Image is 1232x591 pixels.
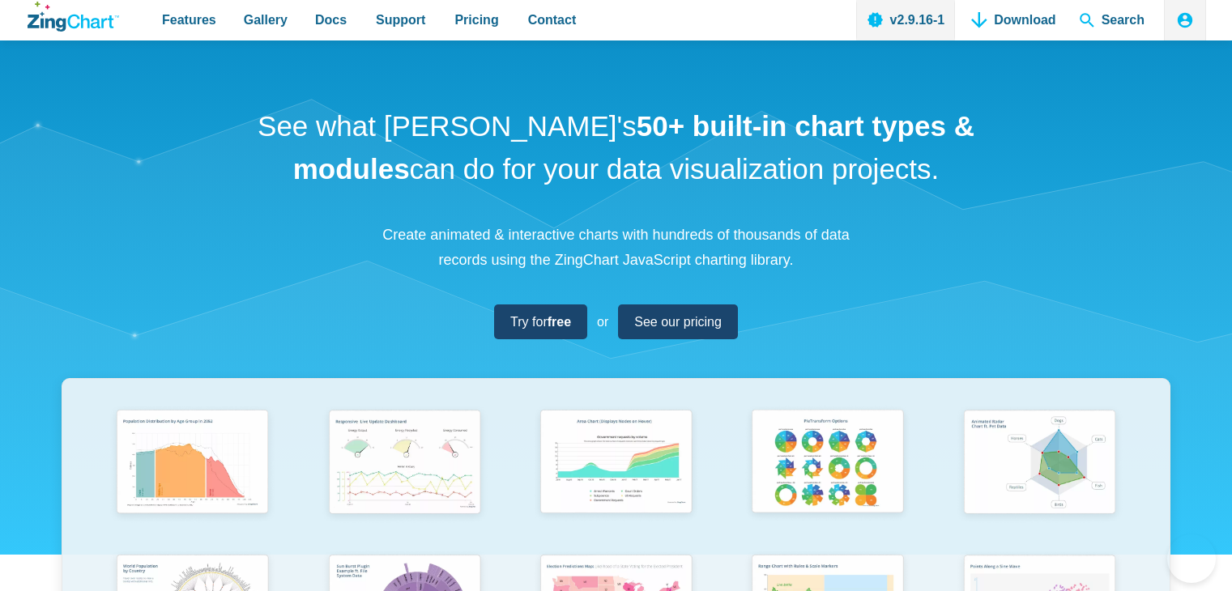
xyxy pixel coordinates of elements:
[634,311,722,333] span: See our pricing
[494,304,587,339] a: Try forfree
[531,403,701,524] img: Area Chart (Displays Nodes on Hover)
[162,9,216,31] span: Features
[743,403,912,524] img: Pie Transform Options
[108,403,277,524] img: Population Distribution by Age Group in 2052
[373,223,859,272] p: Create animated & interactive charts with hundreds of thousands of data records using the ZingCha...
[528,9,577,31] span: Contact
[320,403,489,524] img: Responsive Live Update Dashboard
[618,304,738,339] a: See our pricing
[298,403,509,548] a: Responsive Live Update Dashboard
[722,403,933,548] a: Pie Transform Options
[244,9,288,31] span: Gallery
[252,105,981,190] h1: See what [PERSON_NAME]'s can do for your data visualization projects.
[28,2,119,32] a: ZingChart Logo. Click to return to the homepage
[376,9,425,31] span: Support
[510,311,571,333] span: Try for
[955,403,1124,524] img: Animated Radar Chart ft. Pet Data
[934,403,1145,548] a: Animated Radar Chart ft. Pet Data
[293,110,974,185] strong: 50+ built-in chart types & modules
[454,9,498,31] span: Pricing
[510,403,722,548] a: Area Chart (Displays Nodes on Hover)
[597,311,608,333] span: or
[87,403,298,548] a: Population Distribution by Age Group in 2052
[548,315,571,329] strong: free
[315,9,347,31] span: Docs
[1167,534,1216,583] iframe: Toggle Customer Support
